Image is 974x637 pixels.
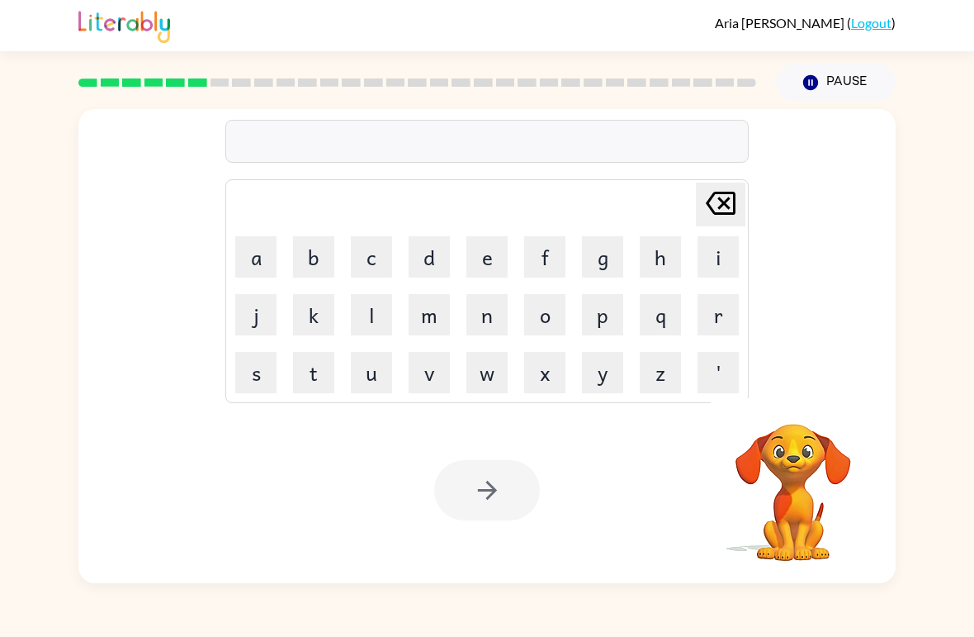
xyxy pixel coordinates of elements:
button: ' [697,352,739,393]
button: y [582,352,623,393]
button: i [697,236,739,278]
button: m [409,294,450,335]
button: x [524,352,565,393]
button: c [351,236,392,278]
button: p [582,294,623,335]
button: k [293,294,334,335]
button: e [466,236,508,278]
button: q [640,294,681,335]
button: r [697,294,739,335]
button: g [582,236,623,278]
button: s [235,352,277,393]
video: Your browser must support playing .mp4 files to use Literably. Please try using another browser. [711,398,876,563]
button: f [524,236,565,278]
button: h [640,236,681,278]
button: j [235,294,277,335]
button: Pause [776,64,896,102]
a: Logout [851,15,891,31]
button: w [466,352,508,393]
button: o [524,294,565,335]
button: u [351,352,392,393]
button: z [640,352,681,393]
button: n [466,294,508,335]
span: Aria [PERSON_NAME] [715,15,847,31]
button: l [351,294,392,335]
button: d [409,236,450,278]
button: b [293,236,334,278]
button: t [293,352,334,393]
img: Literably [78,7,170,43]
div: ( ) [715,15,896,31]
button: a [235,236,277,278]
button: v [409,352,450,393]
